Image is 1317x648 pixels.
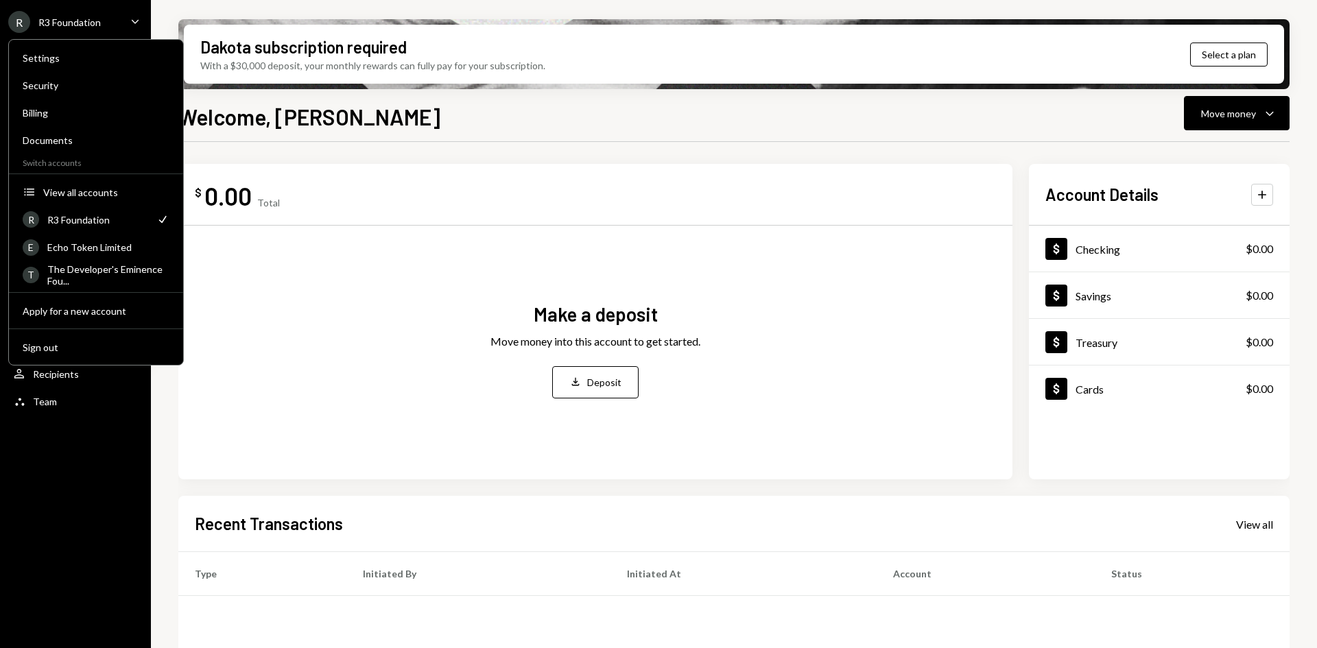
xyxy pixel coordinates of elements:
[1076,336,1117,349] div: Treasury
[178,103,440,130] h1: Welcome, [PERSON_NAME]
[1246,334,1273,350] div: $0.00
[1029,226,1290,272] a: Checking$0.00
[8,11,30,33] div: R
[610,552,877,596] th: Initiated At
[195,186,202,200] div: $
[14,45,178,70] a: Settings
[1236,516,1273,531] a: View all
[23,107,169,119] div: Billing
[23,341,169,353] div: Sign out
[14,335,178,360] button: Sign out
[23,211,39,228] div: R
[346,552,610,596] th: Initiated By
[1076,383,1104,396] div: Cards
[23,52,169,64] div: Settings
[552,366,639,398] button: Deposit
[23,134,169,146] div: Documents
[1190,43,1268,67] button: Select a plan
[1029,365,1290,411] a: Cards$0.00
[1246,287,1273,304] div: $0.00
[204,180,252,211] div: 0.00
[8,361,143,386] a: Recipients
[14,73,178,97] a: Security
[1029,319,1290,365] a: Treasury$0.00
[200,36,407,58] div: Dakota subscription required
[1201,106,1256,121] div: Move money
[1045,183,1159,206] h2: Account Details
[9,155,183,168] div: Switch accounts
[14,262,178,287] a: TThe Developer's Eminence Fou...
[14,128,178,152] a: Documents
[1029,272,1290,318] a: Savings$0.00
[23,305,169,317] div: Apply for a new account
[14,180,178,205] button: View all accounts
[47,241,169,253] div: Echo Token Limited
[1246,381,1273,397] div: $0.00
[178,552,346,596] th: Type
[1076,243,1120,256] div: Checking
[14,100,178,125] a: Billing
[23,80,169,91] div: Security
[257,197,280,208] div: Total
[14,235,178,259] a: EEcho Token Limited
[1246,241,1273,257] div: $0.00
[1184,96,1290,130] button: Move money
[195,512,343,535] h2: Recent Transactions
[43,187,169,198] div: View all accounts
[33,396,57,407] div: Team
[23,267,39,283] div: T
[1095,552,1290,596] th: Status
[877,552,1095,596] th: Account
[534,301,658,328] div: Make a deposit
[8,389,143,413] a: Team
[47,263,169,287] div: The Developer's Eminence Fou...
[33,368,79,380] div: Recipients
[587,375,621,389] div: Deposit
[490,333,700,350] div: Move money into this account to get started.
[47,214,147,226] div: R3 Foundation
[38,16,101,28] div: R3 Foundation
[23,239,39,256] div: E
[1076,289,1111,302] div: Savings
[200,58,545,73] div: With a $30,000 deposit, your monthly rewards can fully pay for your subscription.
[1236,518,1273,531] div: View all
[14,299,178,324] button: Apply for a new account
